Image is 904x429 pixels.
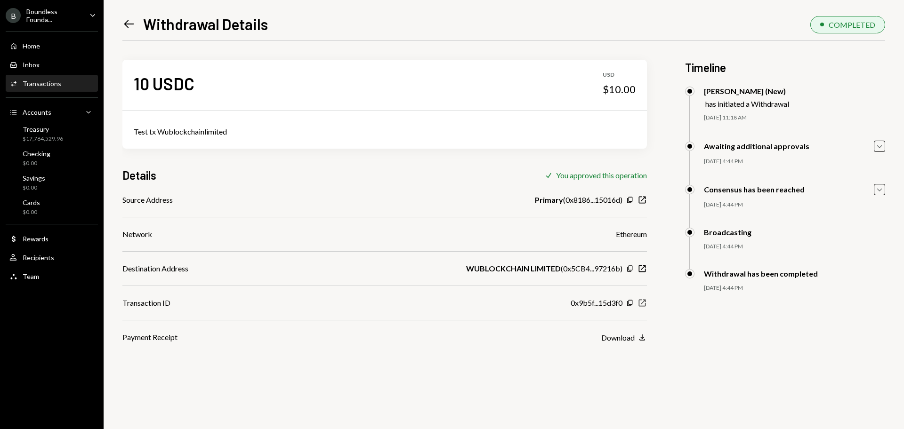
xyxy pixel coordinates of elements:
[829,20,875,29] div: COMPLETED
[23,254,54,262] div: Recipients
[23,174,45,182] div: Savings
[6,56,98,73] a: Inbox
[122,167,156,183] h3: Details
[23,150,50,158] div: Checking
[6,230,98,247] a: Rewards
[704,142,809,151] div: Awaiting additional approvals
[122,297,170,309] div: Transaction ID
[603,83,636,96] div: $10.00
[122,332,178,343] div: Payment Receipt
[23,125,63,133] div: Treasury
[23,235,48,243] div: Rewards
[616,229,647,240] div: Ethereum
[23,159,50,167] div: $0.00
[601,333,635,342] div: Download
[704,114,885,122] div: [DATE] 11:18 AM
[601,333,647,343] button: Download
[6,37,98,54] a: Home
[6,75,98,92] a: Transactions
[6,122,98,145] a: Treasury$17,764,529.96
[466,263,622,274] div: ( 0x5CB4...97216b )
[122,194,173,206] div: Source Address
[571,297,622,309] div: 0x9b5f...15d3f0
[23,184,45,192] div: $0.00
[603,71,636,79] div: USD
[23,272,39,280] div: Team
[23,108,51,116] div: Accounts
[704,228,751,237] div: Broadcasting
[122,229,152,240] div: Network
[23,135,63,143] div: $17,764,529.96
[535,194,563,206] b: Primary
[704,269,818,278] div: Withdrawal has been completed
[23,199,40,207] div: Cards
[26,8,82,24] div: Boundless Founda...
[23,42,40,50] div: Home
[143,15,268,33] h1: Withdrawal Details
[6,147,98,169] a: Checking$0.00
[704,284,885,292] div: [DATE] 4:44 PM
[134,73,194,94] div: 10 USDC
[6,171,98,194] a: Savings$0.00
[704,158,885,166] div: [DATE] 4:44 PM
[535,194,622,206] div: ( 0x8186...15016d )
[23,208,40,216] div: $0.00
[6,196,98,218] a: Cards$0.00
[6,103,98,120] a: Accounts
[6,8,21,23] div: B
[704,87,789,95] div: [PERSON_NAME] (New)
[6,249,98,266] a: Recipients
[704,243,885,251] div: [DATE] 4:44 PM
[122,263,188,274] div: Destination Address
[685,60,885,75] h3: Timeline
[23,61,40,69] div: Inbox
[134,126,636,137] div: Test tx Wublockchainlimited
[6,268,98,285] a: Team
[704,201,885,209] div: [DATE] 4:44 PM
[704,185,805,194] div: Consensus has been reached
[556,171,647,180] div: You approved this operation
[466,263,561,274] b: WUBLOCKCHAIN LIMITED
[23,79,61,87] div: Transactions
[705,99,789,108] div: has initiated a Withdrawal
